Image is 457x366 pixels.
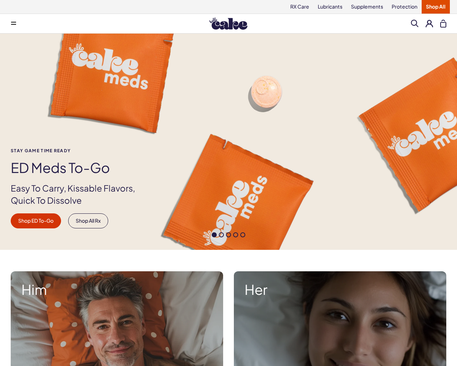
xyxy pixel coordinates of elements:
strong: Him [21,282,212,297]
a: Shop All Rx [68,213,108,228]
p: Easy To Carry, Kissable Flavors, Quick To Dissolve [11,182,147,206]
a: Shop ED To-Go [11,213,61,228]
h1: ED Meds to-go [11,160,147,175]
strong: Her [245,282,436,297]
span: Stay Game time ready [11,148,147,153]
img: Hello Cake [209,18,247,30]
